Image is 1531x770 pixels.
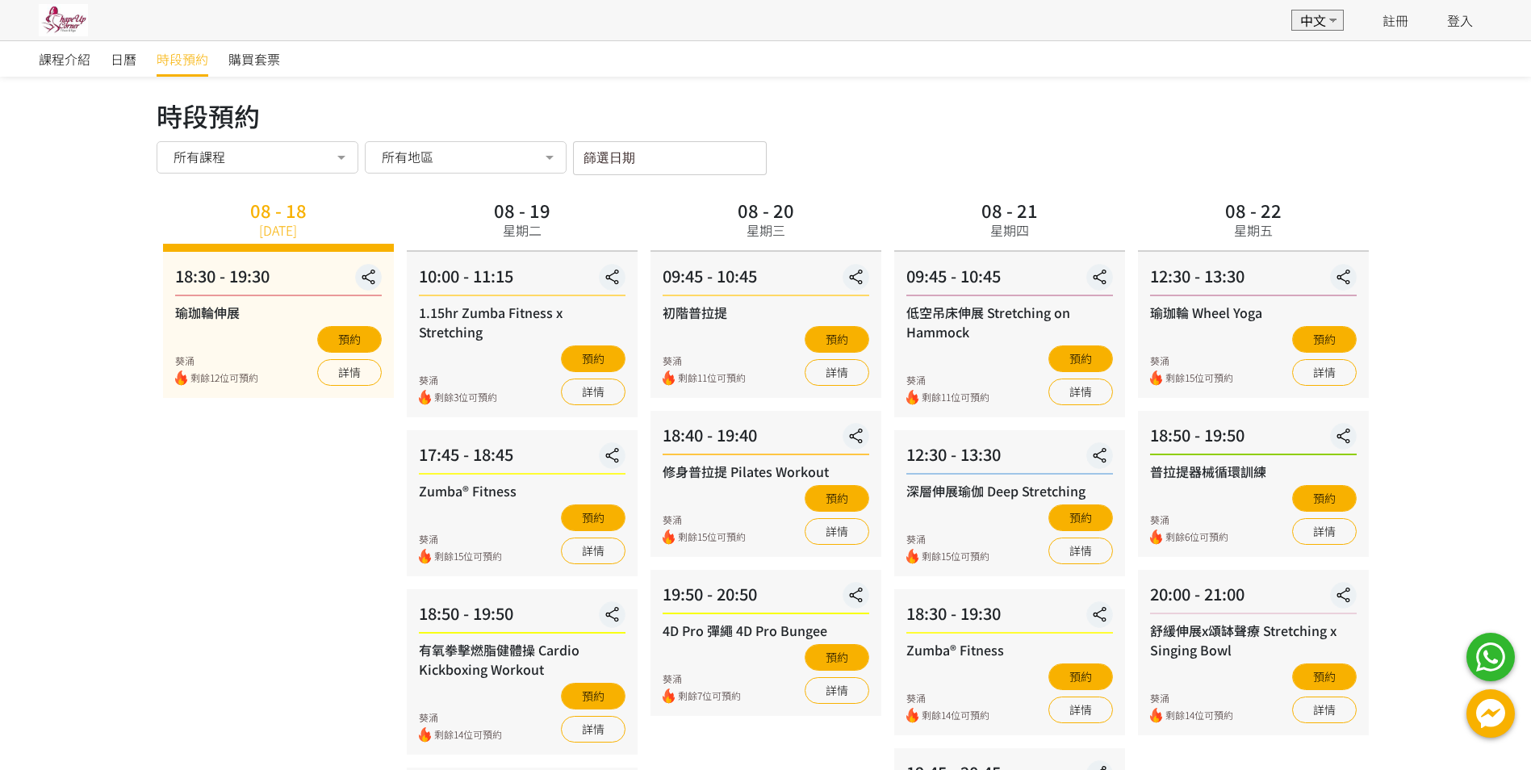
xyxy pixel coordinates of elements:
[906,481,1113,500] div: 深層伸展瑜伽 Deep Stretching
[663,370,675,386] img: fire.png
[663,354,746,368] div: 葵涌
[317,326,382,353] button: 預約
[906,442,1113,475] div: 12:30 - 13:30
[906,303,1113,341] div: 低空吊床伸展 Stretching on Hammock
[1225,201,1282,219] div: 08 - 22
[434,549,502,564] span: 剩餘15位可預約
[561,538,625,564] a: 詳情
[175,354,258,368] div: 葵涌
[250,201,307,219] div: 08 - 18
[157,49,208,69] span: 時段預約
[1383,10,1408,30] a: 註冊
[663,672,741,686] div: 葵涌
[678,529,746,545] span: 剩餘15位可預約
[663,303,869,322] div: 初階普拉提
[981,201,1038,219] div: 08 - 21
[1150,708,1162,723] img: fire.png
[561,504,625,531] button: 預約
[1234,220,1273,240] div: 星期五
[561,716,625,743] a: 詳情
[1150,462,1357,481] div: 普拉提器械循環訓練
[1150,513,1228,527] div: 葵涌
[174,149,225,165] span: 所有課程
[1165,370,1233,386] span: 剩餘15位可預約
[1048,345,1113,372] button: 預約
[747,220,785,240] div: 星期三
[906,601,1113,634] div: 18:30 - 19:30
[1048,538,1113,564] a: 詳情
[922,708,989,723] span: 剩餘14位可預約
[738,201,794,219] div: 08 - 20
[419,710,502,725] div: 葵涌
[906,373,989,387] div: 葵涌
[663,462,869,481] div: 修身普拉提 Pilates Workout
[494,201,550,219] div: 08 - 19
[434,727,502,743] span: 剩餘14位可預約
[503,220,542,240] div: 星期二
[805,677,869,704] a: 詳情
[259,220,297,240] div: [DATE]
[906,691,989,705] div: 葵涌
[906,264,1113,296] div: 09:45 - 10:45
[419,373,497,387] div: 葵涌
[1447,10,1473,30] a: 登入
[906,549,918,564] img: fire.png
[1150,529,1162,545] img: fire.png
[1292,663,1357,690] button: 預約
[175,264,382,296] div: 18:30 - 19:30
[317,359,382,386] a: 詳情
[1165,708,1233,723] span: 剩餘14位可預約
[1165,529,1228,545] span: 剩餘6位可預約
[1048,379,1113,405] a: 詳情
[678,370,746,386] span: 剩餘11位可預約
[663,582,869,614] div: 19:50 - 20:50
[157,96,1375,135] div: 時段預約
[434,390,497,405] span: 剩餘3位可預約
[382,149,433,165] span: 所有地區
[906,708,918,723] img: fire.png
[663,423,869,455] div: 18:40 - 19:40
[1048,697,1113,723] a: 詳情
[1048,504,1113,531] button: 預約
[906,532,989,546] div: 葵涌
[175,370,187,386] img: fire.png
[906,640,1113,659] div: Zumba® Fitness
[419,727,431,743] img: fire.png
[228,49,280,69] span: 購買套票
[111,41,136,77] a: 日曆
[228,41,280,77] a: 購買套票
[1292,697,1357,723] a: 詳情
[561,345,625,372] button: 預約
[1150,621,1357,659] div: 舒緩伸展x頌缽聲療 Stretching x Singing Bowl
[1150,370,1162,386] img: fire.png
[157,41,208,77] a: 時段預約
[990,220,1029,240] div: 星期四
[805,518,869,545] a: 詳情
[419,390,431,405] img: fire.png
[419,601,625,634] div: 18:50 - 19:50
[419,532,502,546] div: 葵涌
[1150,354,1233,368] div: 葵涌
[561,379,625,405] a: 詳情
[111,49,136,69] span: 日曆
[805,644,869,671] button: 預約
[190,370,258,386] span: 剩餘12位可預約
[922,390,989,405] span: 剩餘11位可預約
[419,264,625,296] div: 10:00 - 11:15
[1150,691,1233,705] div: 葵涌
[663,264,869,296] div: 09:45 - 10:45
[561,683,625,709] button: 預約
[419,640,625,679] div: 有氧拳擊燃脂健體操 Cardio Kickboxing Workout
[419,303,625,341] div: 1.15hr Zumba Fitness x Stretching
[419,549,431,564] img: fire.png
[663,688,675,704] img: fire.png
[573,141,767,175] input: 篩選日期
[39,41,90,77] a: 課程介紹
[805,326,869,353] button: 預約
[922,549,989,564] span: 剩餘15位可預約
[1048,663,1113,690] button: 預約
[663,513,746,527] div: 葵涌
[805,485,869,512] button: 預約
[906,390,918,405] img: fire.png
[678,688,741,704] span: 剩餘7位可預約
